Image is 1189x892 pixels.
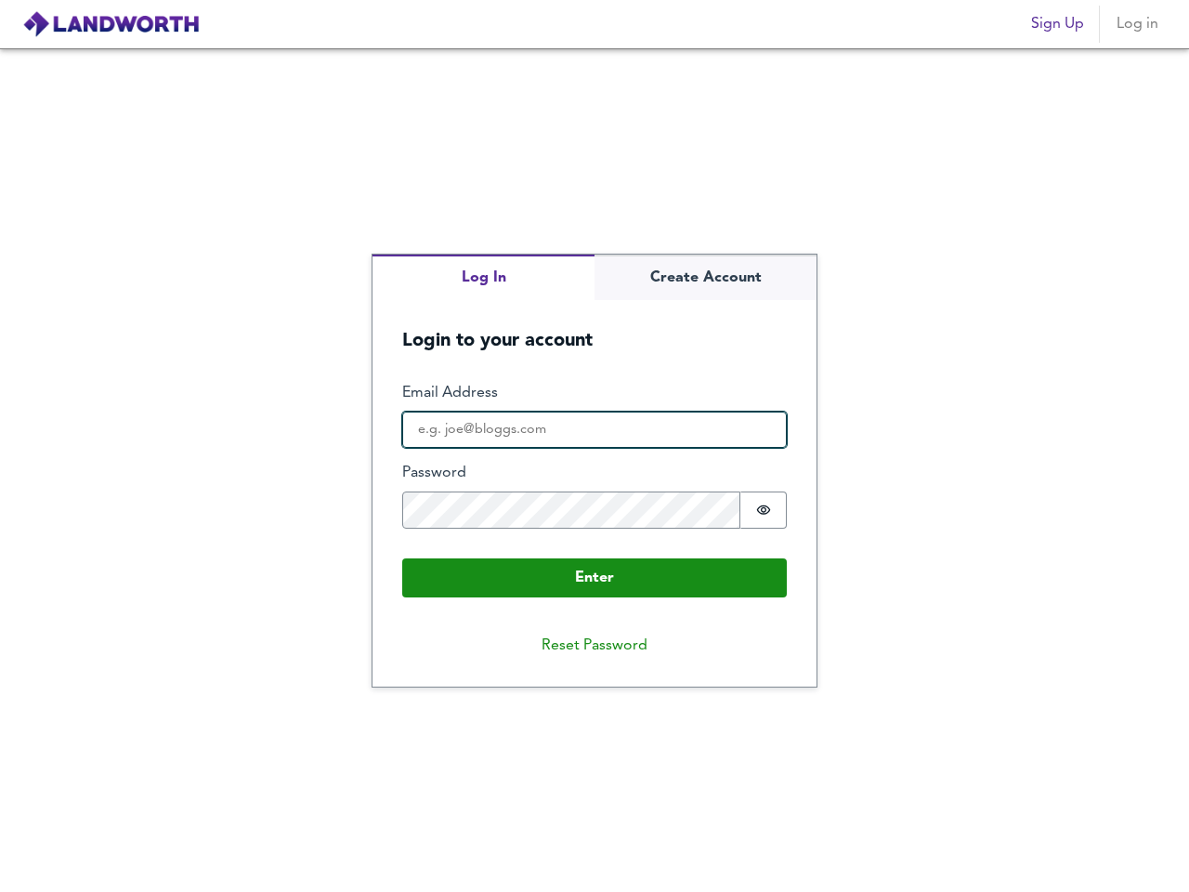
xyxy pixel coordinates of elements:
[22,10,200,38] img: logo
[402,412,787,449] input: e.g. joe@bloggs.com
[1115,11,1159,37] span: Log in
[402,383,787,404] label: Email Address
[402,558,787,597] button: Enter
[1024,6,1091,43] button: Sign Up
[402,463,787,484] label: Password
[1107,6,1167,43] button: Log in
[1031,11,1084,37] span: Sign Up
[740,492,787,529] button: Show password
[372,255,594,300] button: Log In
[527,627,662,664] button: Reset Password
[594,255,817,300] button: Create Account
[372,300,817,353] h5: Login to your account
